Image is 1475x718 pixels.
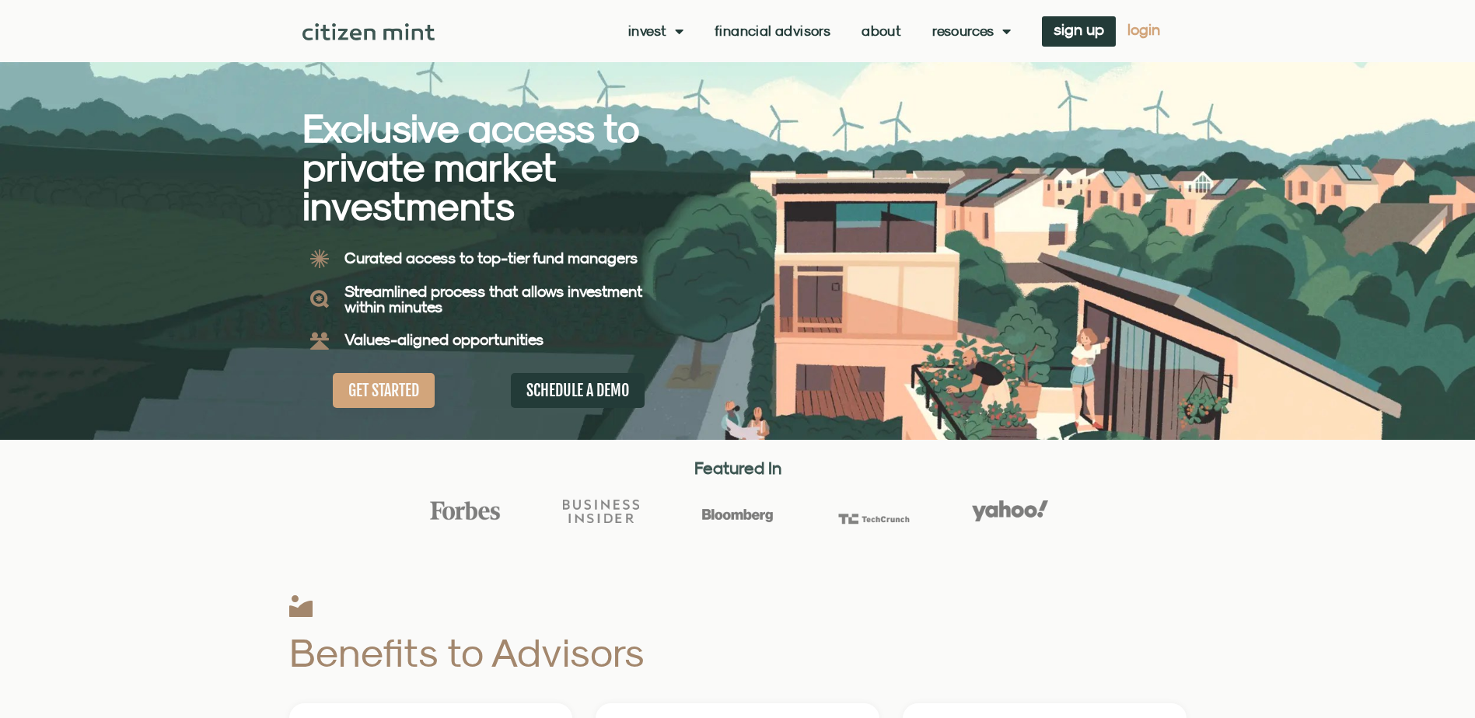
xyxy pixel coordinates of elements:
[302,109,683,225] h2: Exclusive access to private market investments
[344,249,638,267] b: Curated access to top-tier fund managers
[1127,24,1160,35] span: login
[344,282,642,315] b: Streamlined process that allows investment within minutes
[344,330,544,348] b: Values-aligned opportunities
[628,23,683,39] a: Invest
[1054,24,1104,35] span: sign up
[1116,16,1172,47] a: login
[333,373,435,408] a: GET STARTED
[427,500,503,521] img: Forbes Logo
[511,373,645,408] a: SCHEDULE A DEMO
[1042,16,1116,47] a: sign up
[694,458,781,478] strong: Featured In
[526,381,629,400] span: SCHEDULE A DEMO
[302,23,435,40] img: Citizen Mint
[715,23,830,39] a: Financial Advisors
[862,23,901,39] a: About
[289,633,876,672] h2: Benefits to Advisors
[628,23,1011,39] nav: Menu
[348,381,419,400] span: GET STARTED
[932,23,1011,39] a: Resources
